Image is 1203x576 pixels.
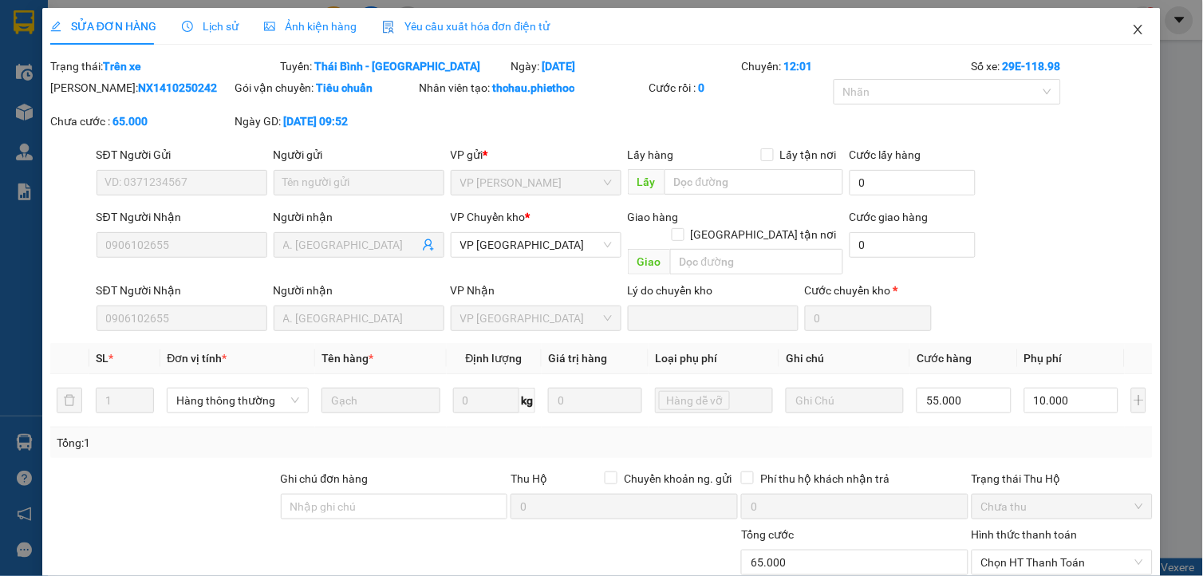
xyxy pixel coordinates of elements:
[628,282,799,299] div: Lý do chuyển kho
[1116,8,1161,53] button: Close
[684,226,843,243] span: [GEOGRAPHIC_DATA] tận nơi
[451,211,526,223] span: VP Chuyển kho
[617,470,738,487] span: Chuyển khoản ng. gửi
[548,388,642,413] input: 0
[283,115,348,128] b: [DATE] 09:52
[138,81,217,94] b: NX1410250242
[1024,352,1063,365] span: Phụ phí
[281,472,369,485] label: Ghi chú đơn hàng
[628,211,679,223] span: Giao hàng
[182,21,193,32] span: clock-circle
[264,21,275,32] span: picture
[321,388,440,413] input: VD: Bàn, Ghế
[670,249,843,274] input: Dọc đường
[741,528,794,541] span: Tổng cước
[321,352,373,365] span: Tên hàng
[659,391,730,410] span: Hàng dễ vỡ
[665,169,843,195] input: Dọc đường
[264,20,357,33] span: Ảnh kiện hàng
[460,171,612,195] span: VP Nguyễn Xiển
[422,239,435,251] span: user-add
[850,232,976,258] input: Cước giao hàng
[548,352,607,365] span: Giá trị hàng
[981,550,1143,574] span: Chọn HT Thanh Toán
[279,57,510,75] div: Tuyến:
[754,470,896,487] span: Phí thu hộ khách nhận trả
[451,146,621,164] div: VP gửi
[917,352,972,365] span: Cước hàng
[281,494,508,519] input: Ghi chú đơn hàng
[182,20,239,33] span: Lịch sử
[519,388,535,413] span: kg
[50,21,61,32] span: edit
[779,343,910,374] th: Ghi chú
[805,282,932,299] div: Cước chuyển kho
[274,146,444,164] div: Người gửi
[50,112,231,130] div: Chưa cước :
[628,249,670,274] span: Giao
[235,79,416,97] div: Gói vận chuyển:
[699,81,705,94] b: 0
[460,233,612,257] span: VP Thái Bình
[50,20,156,33] span: SỬA ĐƠN HÀNG
[1003,60,1061,73] b: 29E-118.98
[315,60,481,73] b: Thái Bình - [GEOGRAPHIC_DATA]
[460,306,612,330] span: VP Tiền Hải
[167,352,227,365] span: Đơn vị tính
[382,20,550,33] span: Yêu cầu xuất hóa đơn điện tử
[628,148,674,161] span: Lấy hàng
[850,148,921,161] label: Cước lấy hàng
[511,472,547,485] span: Thu Hộ
[274,208,444,226] div: Người nhận
[740,57,970,75] div: Chuyến:
[1132,23,1145,36] span: close
[419,79,646,97] div: Nhân viên tạo:
[666,392,723,409] span: Hàng dễ vỡ
[649,343,779,374] th: Loại phụ phí
[970,57,1154,75] div: Số xe:
[103,60,141,73] b: Trên xe
[274,282,444,299] div: Người nhận
[50,79,231,97] div: [PERSON_NAME]:
[850,170,976,195] input: Cước lấy hàng
[96,352,108,365] span: SL
[97,146,267,164] div: SĐT Người Gửi
[235,112,416,130] div: Ngày GD:
[112,115,148,128] b: 65.000
[850,211,929,223] label: Cước giao hàng
[316,81,373,94] b: Tiêu chuẩn
[492,81,575,94] b: thchau.phiethoc
[97,208,267,226] div: SĐT Người Nhận
[649,79,830,97] div: Cước rồi :
[382,21,395,34] img: icon
[57,388,82,413] button: delete
[176,389,299,412] span: Hàng thông thường
[972,470,1153,487] div: Trạng thái Thu Hộ
[466,352,523,365] span: Định lượng
[49,57,279,75] div: Trạng thái:
[972,528,1078,541] label: Hình thức thanh toán
[97,282,267,299] div: SĐT Người Nhận
[981,495,1143,519] span: Chưa thu
[774,146,843,164] span: Lấy tận nơi
[786,388,904,413] input: Ghi Chú
[57,434,465,452] div: Tổng: 1
[783,60,812,73] b: 12:01
[451,282,621,299] div: VP Nhận
[509,57,740,75] div: Ngày:
[542,60,575,73] b: [DATE]
[1131,388,1146,413] button: plus
[628,169,665,195] span: Lấy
